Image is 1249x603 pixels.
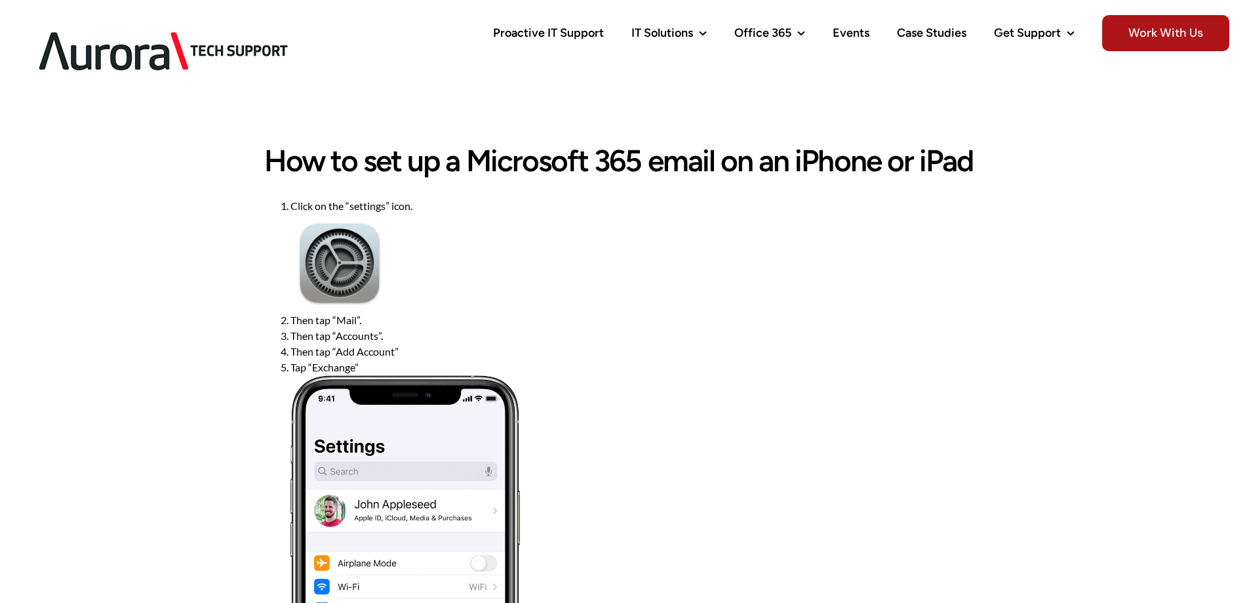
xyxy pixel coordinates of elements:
span: Office 365 [734,27,791,39]
span: Work With Us [1102,15,1229,51]
img: Aurora Tech Support Logo [20,10,308,93]
span: Get Support [994,27,1061,39]
li: Then tap “Accounts”. [290,328,985,344]
li: Then tap “Mail”. [290,312,985,328]
span: Proactive IT Support [493,27,604,39]
li: Then tap “Add Account” [290,344,985,360]
span: IT Solutions [631,27,693,39]
li: Click on the “settings” icon. [290,198,985,312]
img: How to set up a Microsoft 365 email on an iPhone or iPad 1 [290,214,389,312]
span: Events [833,27,869,39]
span: Case Studies [897,27,966,39]
h1: How to set up a Microsoft 365 email on an iPhone or iPad [264,144,985,178]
